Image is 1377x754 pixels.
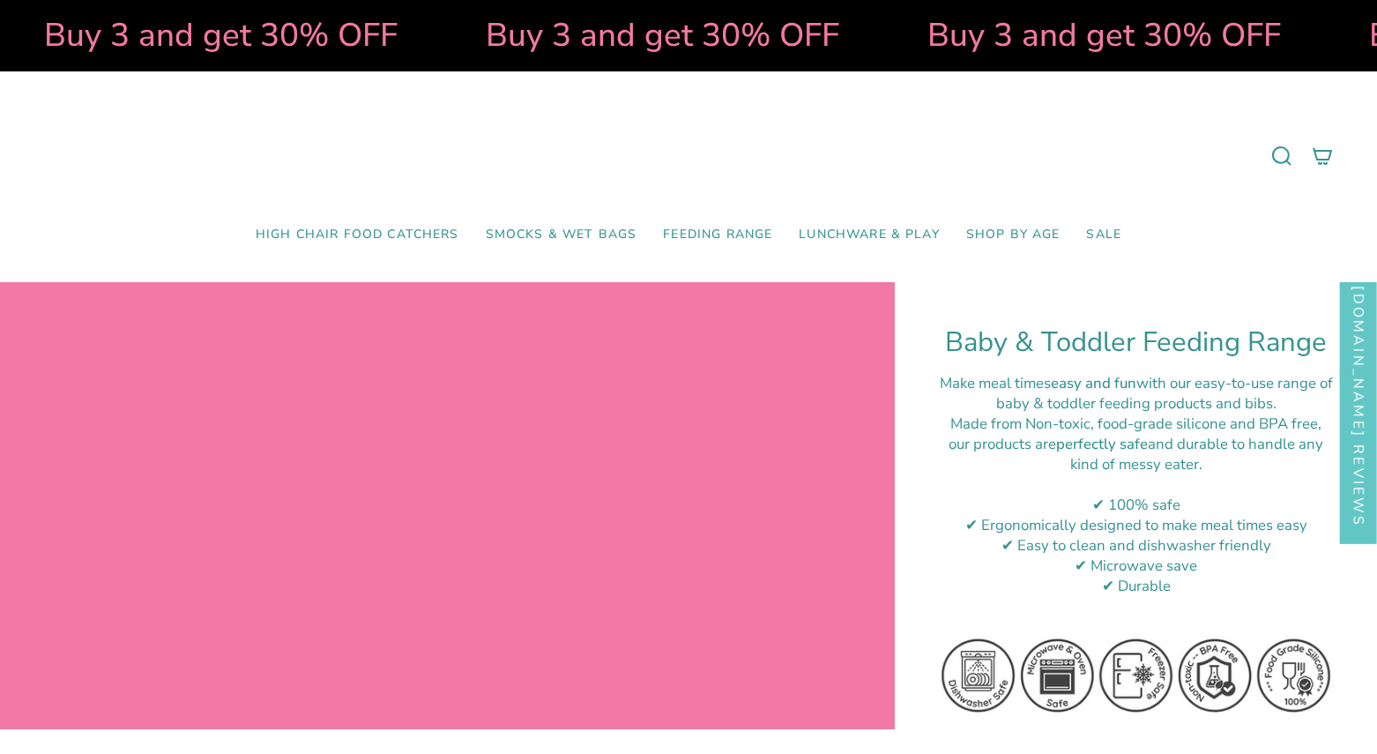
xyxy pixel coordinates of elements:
div: ✔ Easy to clean and dishwasher friendly [939,535,1333,556]
div: Make meal times with our easy-to-use range of baby & toddler feeding products and bibs. [939,373,1333,414]
div: ✔ Ergonomically designed to make meal times easy [939,515,1333,535]
strong: perfectly safe [1056,434,1148,454]
strong: Buy 3 and get 30% OFF [114,13,467,57]
a: Mumma’s Little Helpers [537,98,841,214]
a: Smocks & Wet Bags [473,214,651,256]
a: SALE [1073,214,1135,256]
span: Smocks & Wet Bags [486,228,637,243]
span: ade from Non-toxic, food-grade silicone and BPA free, our products are and durable to handle any ... [949,414,1323,474]
div: ✔ 100% safe [939,495,1333,515]
span: Feeding Range [663,228,772,243]
div: Click to open Judge.me floating reviews tab [1340,248,1377,543]
strong: Buy 3 and get 30% OFF [555,13,909,57]
strong: Buy 3 and get 30% OFF [997,13,1351,57]
span: Lunchware & Play [799,228,939,243]
span: Shop by Age [966,228,1061,243]
span: SALE [1086,228,1121,243]
h1: Baby & Toddler Feeding Range [939,326,1333,359]
div: ✔ Durable [939,576,1333,596]
a: Shop by Age [953,214,1074,256]
a: High Chair Food Catchers [242,214,473,256]
a: Feeding Range [650,214,785,256]
div: M [939,414,1333,474]
a: Lunchware & Play [785,214,952,256]
span: High Chair Food Catchers [256,228,459,243]
strong: easy and fun [1051,373,1136,393]
span: ✔ Microwave save [1075,556,1197,576]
